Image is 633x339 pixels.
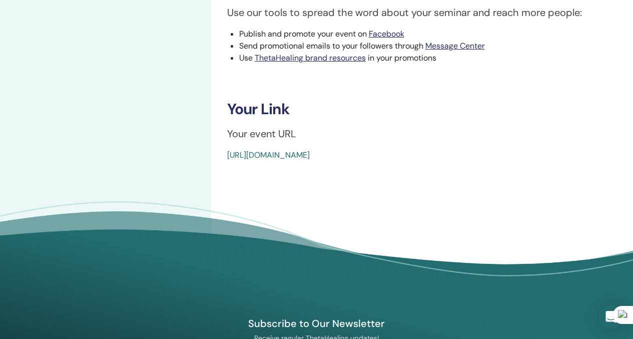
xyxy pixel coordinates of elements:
a: Facebook [369,29,404,39]
a: Message Center [425,41,485,51]
li: Use in your promotions [239,52,617,64]
p: Use our tools to spread the word about your seminar and reach more people: [227,5,617,20]
div: Open Intercom Messenger [599,305,623,329]
h4: Subscribe to Our Newsletter [201,317,432,330]
a: ThetaHealing brand resources [255,53,366,63]
a: [URL][DOMAIN_NAME] [227,150,310,160]
li: Publish and promote your event on [239,28,617,40]
li: Send promotional emails to your followers through [239,40,617,52]
p: Your event URL [227,126,617,141]
h3: Your Link [227,100,617,118]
